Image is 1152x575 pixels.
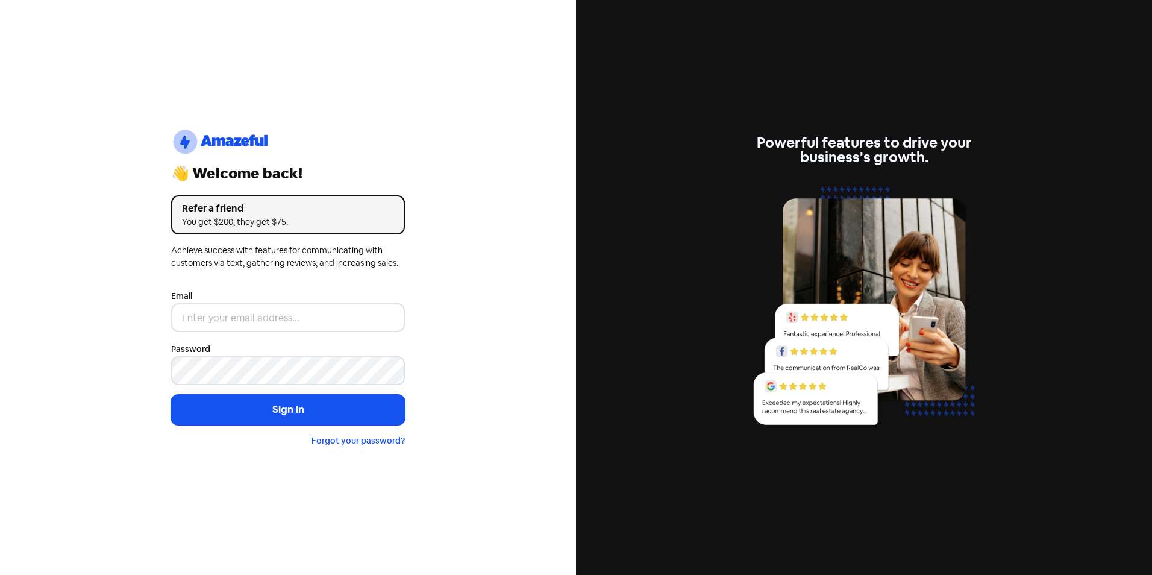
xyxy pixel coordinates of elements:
[182,201,394,216] div: Refer a friend
[747,179,981,439] img: reviews
[171,290,192,303] label: Email
[171,303,405,332] input: Enter your email address...
[747,136,981,165] div: Powerful features to drive your business's growth.
[171,166,405,181] div: 👋 Welcome back!
[182,216,394,228] div: You get $200, they get $75.
[171,343,210,356] label: Password
[311,435,405,446] a: Forgot your password?
[171,244,405,269] div: Achieve success with features for communicating with customers via text, gathering reviews, and i...
[171,395,405,425] button: Sign in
